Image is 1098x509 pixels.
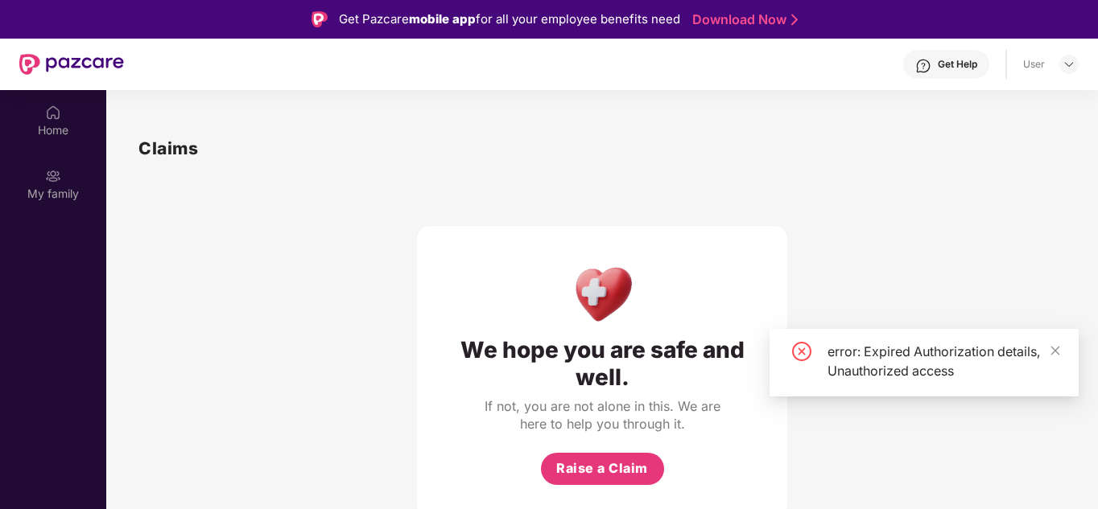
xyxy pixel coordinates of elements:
[312,11,328,27] img: Logo
[1063,58,1075,71] img: svg+xml;base64,PHN2ZyBpZD0iRHJvcGRvd24tMzJ4MzIiIHhtbG5zPSJodHRwOi8vd3d3LnczLm9yZy8yMDAwL3N2ZyIgd2...
[138,135,198,162] h1: Claims
[449,336,755,391] div: We hope you are safe and well.
[541,453,664,485] button: Raise a Claim
[828,342,1059,380] div: error: Expired Authorization details, Unauthorized access
[938,58,977,71] div: Get Help
[1023,58,1045,71] div: User
[409,11,476,27] strong: mobile app
[556,458,648,478] span: Raise a Claim
[791,11,798,28] img: Stroke
[568,258,638,328] img: Health Care
[481,397,723,433] div: If not, you are not alone in this. We are here to help you through it.
[792,342,811,361] span: close-circle
[45,105,61,121] img: svg+xml;base64,PHN2ZyBpZD0iSG9tZSIgeG1sbnM9Imh0dHA6Ly93d3cudzMub3JnLzIwMDAvc3ZnIiB3aWR0aD0iMjAiIG...
[1050,345,1061,356] span: close
[19,54,124,75] img: New Pazcare Logo
[45,168,61,184] img: svg+xml;base64,PHN2ZyB3aWR0aD0iMjAiIGhlaWdodD0iMjAiIHZpZXdCb3g9IjAgMCAyMCAyMCIgZmlsbD0ibm9uZSIgeG...
[915,58,931,74] img: svg+xml;base64,PHN2ZyBpZD0iSGVscC0zMngzMiIgeG1sbnM9Imh0dHA6Ly93d3cudzMub3JnLzIwMDAvc3ZnIiB3aWR0aD...
[692,11,793,28] a: Download Now
[339,10,680,29] div: Get Pazcare for all your employee benefits need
